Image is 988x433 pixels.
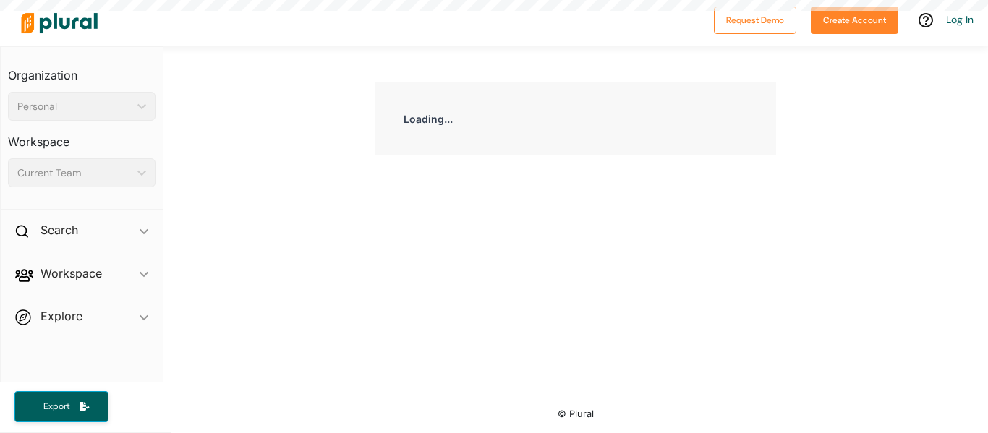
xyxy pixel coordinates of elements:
[8,121,156,153] h3: Workspace
[811,7,898,34] button: Create Account
[33,400,80,413] span: Export
[17,99,132,114] div: Personal
[714,12,796,27] a: Request Demo
[17,166,132,181] div: Current Team
[41,222,78,238] h2: Search
[946,13,974,26] a: Log In
[8,54,156,86] h3: Organization
[558,408,594,419] small: © Plural
[714,7,796,34] button: Request Demo
[14,391,108,422] button: Export
[811,12,898,27] a: Create Account
[375,82,776,155] div: Loading...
